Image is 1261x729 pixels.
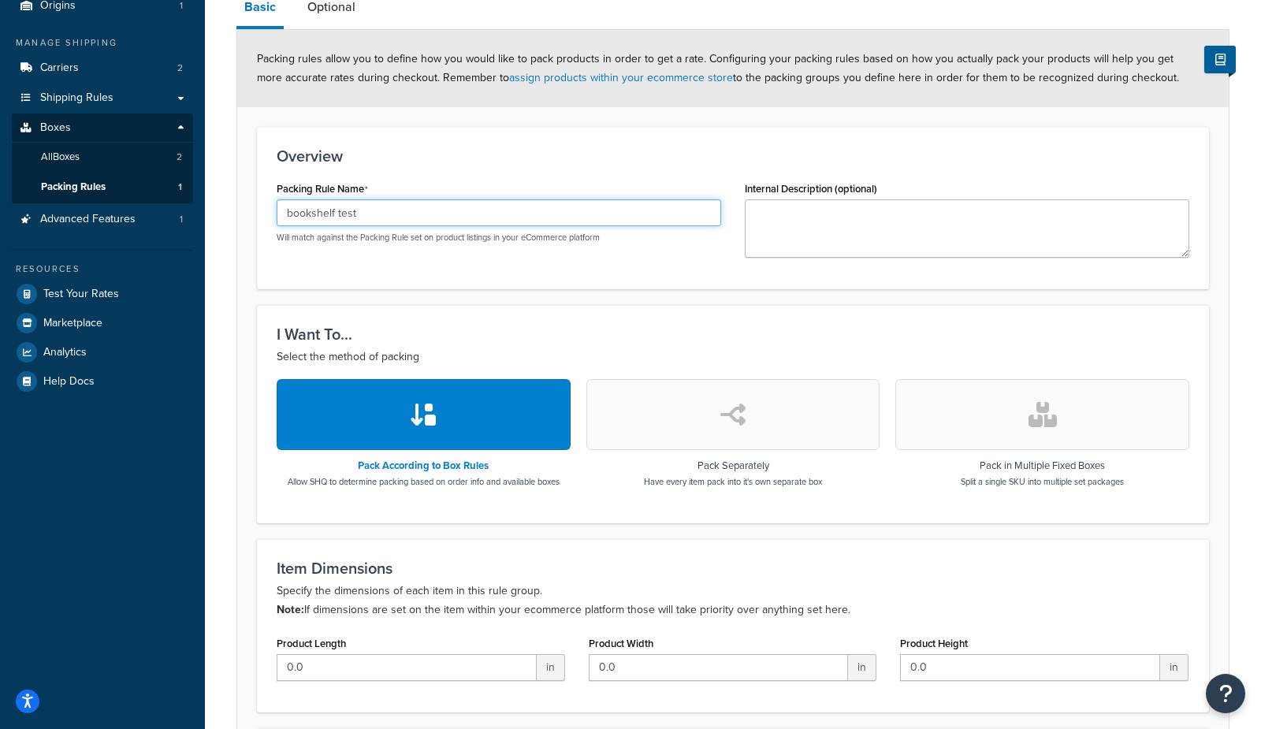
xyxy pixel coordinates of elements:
[288,460,560,471] h3: Pack According to Box Rules
[41,180,106,194] span: Packing Rules
[537,654,565,681] span: in
[12,143,193,172] a: AllBoxes2
[43,346,87,359] span: Analytics
[12,205,193,234] li: Advanced Features
[277,232,721,244] p: Will match against the Packing Rule set on product listings in your eCommerce platform
[277,325,1189,343] h3: I Want To...
[12,205,193,234] a: Advanced Features1
[277,183,368,195] label: Packing Rule Name
[277,582,1189,619] p: Specify the dimensions of each item in this rule group. If dimensions are set on the item within ...
[1206,674,1245,713] button: Open Resource Center
[41,151,80,164] span: All Boxes
[745,183,877,195] label: Internal Description (optional)
[1160,654,1188,681] span: in
[277,348,1189,366] p: Select the method of packing
[12,84,193,113] a: Shipping Rules
[40,213,136,226] span: Advanced Features
[961,475,1124,488] p: Split a single SKU into multiple set packages
[288,475,560,488] p: Allow SHQ to determine packing based on order info and available boxes
[644,460,822,471] h3: Pack Separately
[12,54,193,83] li: Carriers
[589,638,653,649] label: Product Width
[848,654,876,681] span: in
[12,309,193,337] a: Marketplace
[12,54,193,83] a: Carriers2
[40,91,113,105] span: Shipping Rules
[1204,46,1236,73] button: Show Help Docs
[12,36,193,50] div: Manage Shipping
[177,151,182,164] span: 2
[12,280,193,308] a: Test Your Rates
[12,113,193,203] li: Boxes
[12,173,193,202] li: Packing Rules
[257,50,1179,86] span: Packing rules allow you to define how you would like to pack products in order to get a rate. Con...
[509,69,733,86] a: assign products within your ecommerce store
[12,173,193,202] a: Packing Rules1
[40,121,71,135] span: Boxes
[961,460,1124,471] h3: Pack in Multiple Fixed Boxes
[12,113,193,143] a: Boxes
[40,61,79,75] span: Carriers
[12,262,193,276] div: Resources
[177,61,183,75] span: 2
[277,147,1189,165] h3: Overview
[644,475,822,488] p: Have every item pack into it's own separate box
[43,288,119,301] span: Test Your Rates
[12,338,193,366] a: Analytics
[180,213,183,226] span: 1
[43,375,95,389] span: Help Docs
[900,638,968,649] label: Product Height
[178,180,182,194] span: 1
[277,560,1189,577] h3: Item Dimensions
[12,367,193,396] a: Help Docs
[277,638,346,649] label: Product Length
[277,601,304,618] b: Note:
[43,317,102,330] span: Marketplace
